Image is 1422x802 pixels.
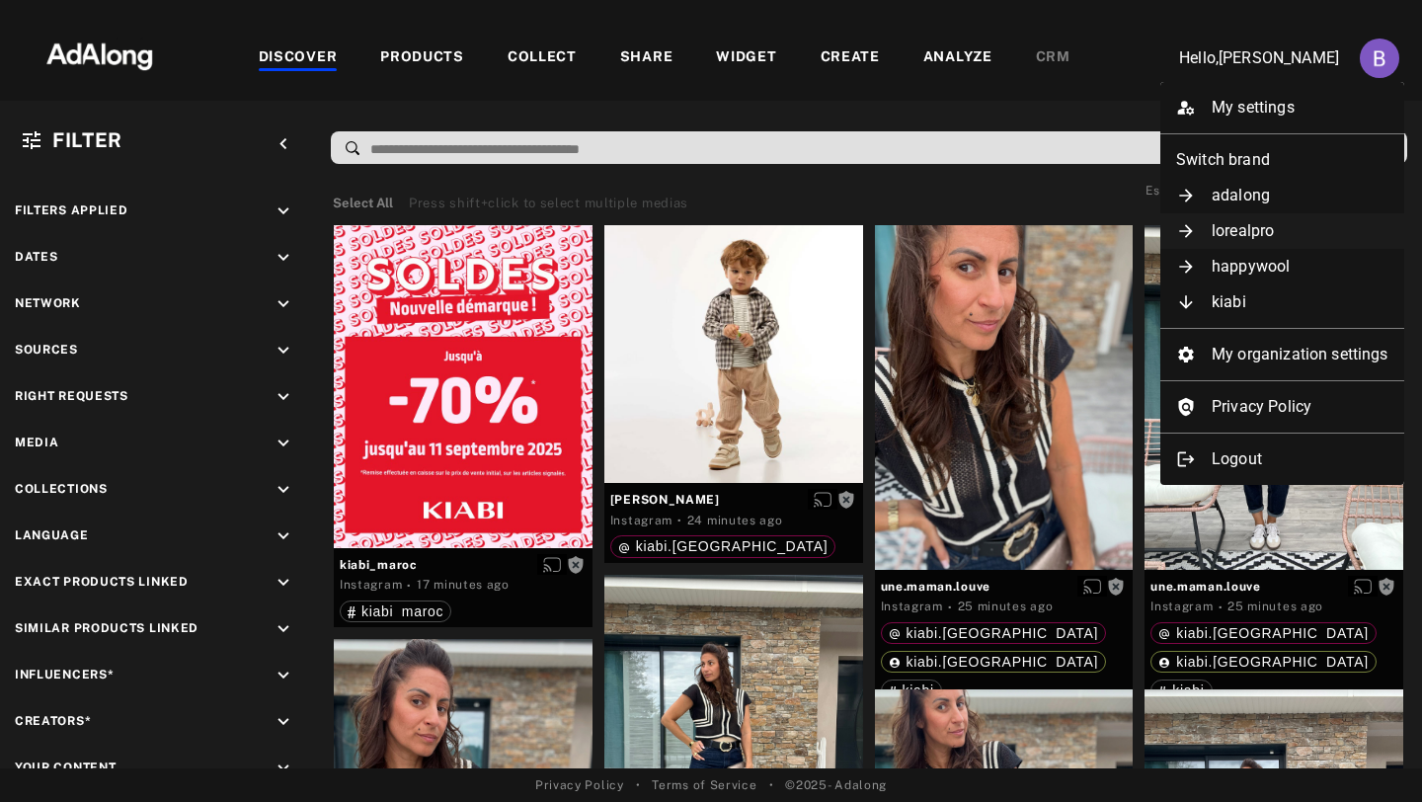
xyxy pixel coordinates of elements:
li: Logout [1160,441,1404,477]
a: Privacy Policy [1160,389,1404,425]
iframe: Chat Widget [1323,707,1422,802]
li: My settings [1160,90,1404,125]
li: kiabi [1160,284,1404,320]
li: adalong [1160,178,1404,213]
li: My organization settings [1160,337,1404,372]
li: happywool [1160,249,1404,284]
li: Switch brand [1160,142,1404,178]
li: lorealpro [1160,213,1404,249]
